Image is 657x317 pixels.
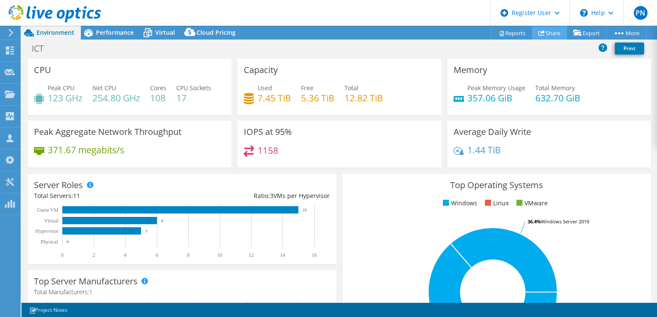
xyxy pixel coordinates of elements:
span: CPU Sockets [176,84,211,92]
span: 11 [73,192,80,200]
a: More [606,26,646,40]
span: Virtual [155,28,175,37]
div: Ratio: VMs per Hypervisor [182,191,330,201]
h3: CPU [34,65,51,75]
h3: Memory [454,65,487,75]
text: 0 [61,252,64,258]
text: 4 [124,252,126,258]
h4: 254.80 GHz [92,93,140,103]
text: Physical [40,239,58,245]
text: Hypervisor [35,228,58,234]
a: Print [615,43,644,55]
a: Reports [491,26,532,40]
h4: 357.06 GiB [467,93,525,103]
text: 6 [156,252,158,258]
span: Total Memory [535,84,575,92]
h4: 108 [150,93,166,103]
span: Total [344,84,359,92]
span: Free [301,84,313,92]
h4: 123 GHz [48,93,83,103]
span: Used [258,84,272,92]
span: Peak CPU [48,84,74,92]
h4: 371.67 megabits/s [48,145,124,155]
li: VMware [514,198,548,208]
span: Performance [96,28,134,37]
span: 3 [270,192,273,200]
svg: \n [580,9,588,17]
span: Peak Memory Usage [467,84,525,92]
span: Environment [37,28,74,37]
tspan: Windows Server 2019 [541,218,589,225]
h4: 1158 [258,146,278,155]
h3: Server Roles [34,180,83,190]
a: Export [567,26,607,40]
h3: Peak Aggregate Network Throughput [34,127,181,137]
h3: Average Daily Write [454,127,531,137]
h4: 1.44 TiB [467,145,501,155]
h3: IOPS at 95% [244,127,292,137]
h1: ICT [28,44,57,53]
text: 8 [187,252,190,258]
span: Cores [150,84,166,92]
a: Share [532,26,567,40]
text: 15 [303,208,307,212]
text: 6 [161,219,163,223]
h3: Capacity [244,65,278,75]
text: 16 [312,252,317,258]
h4: 7.45 TiB [258,93,291,103]
text: Guest VM [37,207,58,213]
h4: 12.82 TiB [344,93,383,103]
tspan: 36.4% [528,218,541,225]
h4: 17 [176,93,211,103]
span: Cloud Pricing [196,28,236,37]
text: 5 [145,229,147,233]
text: 10 [217,252,222,258]
span: Net CPU [92,84,116,92]
div: Total Servers: [34,191,182,201]
text: 14 [280,252,285,258]
h4: 5.36 TiB [301,93,335,103]
h3: Top Operating Systems [349,180,645,190]
text: 12 [249,252,254,258]
a: Project Notes [23,305,74,315]
text: 2 [92,252,95,258]
h4: Total Manufacturers: [34,287,330,297]
span: PN [634,6,648,20]
text: Virtual [44,218,59,224]
h3: Top Server Manufacturers [34,277,138,286]
span: 1 [89,288,92,296]
li: Windows [441,198,477,208]
li: Linux [483,198,509,208]
text: 0 [67,240,69,244]
h4: 632.70 GiB [535,93,580,103]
